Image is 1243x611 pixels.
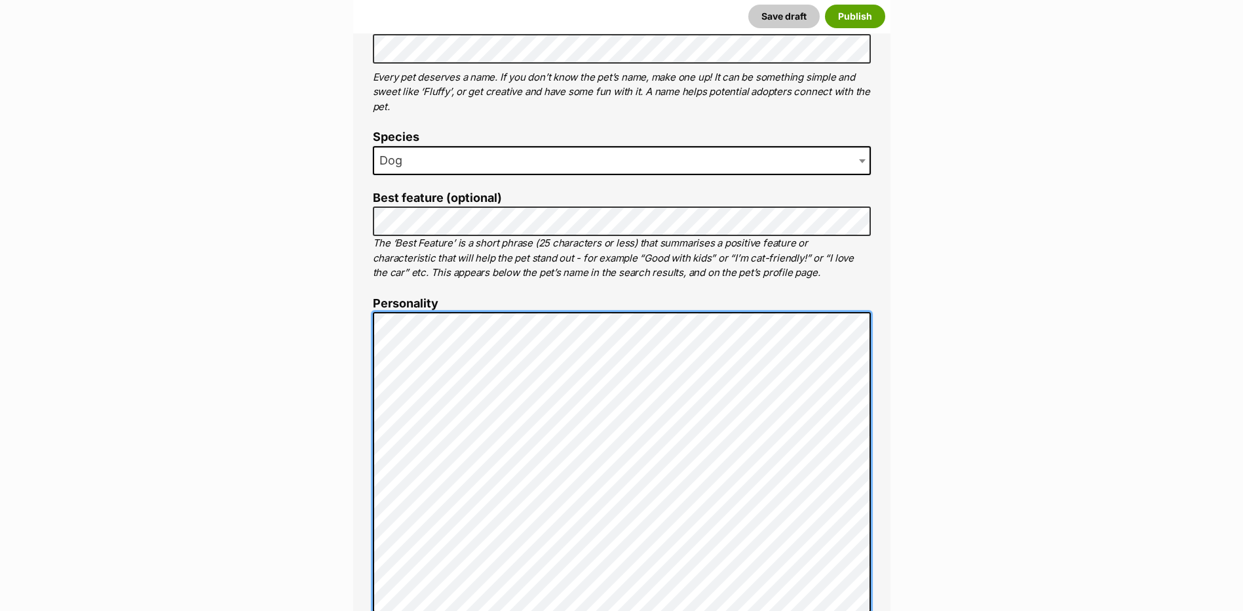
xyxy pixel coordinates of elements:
p: The ‘Best Feature’ is a short phrase (25 characters or less) that summarises a positive feature o... [373,236,871,281]
label: Personality [373,297,871,311]
span: Dog [373,146,871,175]
button: Publish [825,5,885,28]
button: Save draft [748,5,820,28]
label: Species [373,130,871,144]
span: Dog [374,151,415,170]
p: Every pet deserves a name. If you don’t know the pet’s name, make one up! It can be something sim... [373,70,871,115]
label: Best feature (optional) [373,191,871,205]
